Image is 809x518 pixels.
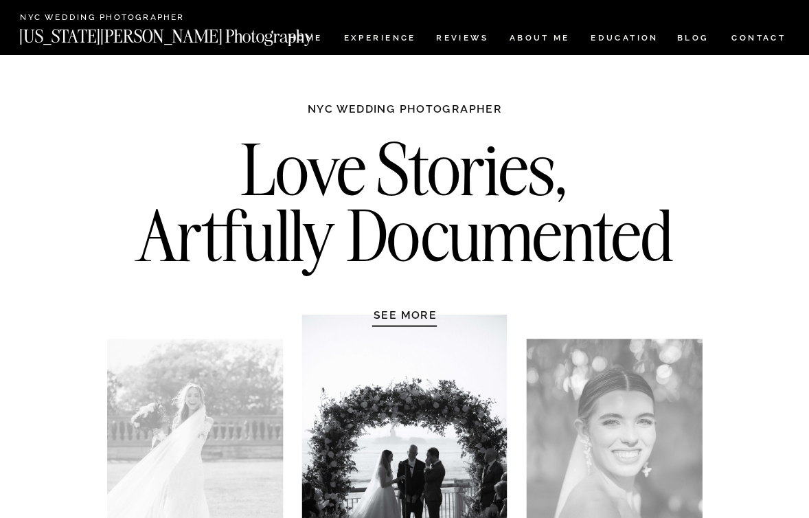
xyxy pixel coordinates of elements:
a: NYC Wedding Photographer [20,14,223,24]
a: ABOUT ME [509,34,570,46]
a: EDUCATION [589,34,660,46]
a: BLOG [677,34,709,46]
a: Experience [344,34,415,46]
a: REVIEWS [436,34,487,46]
a: SEE MORE [341,308,470,322]
a: CONTACT [731,31,786,46]
h1: NYC WEDDING PHOTOGRAPHER [278,102,531,129]
h2: Love Stories, Artfully Documented [122,137,688,278]
a: [US_STATE][PERSON_NAME] Photography [19,27,358,39]
a: HOME [286,34,325,46]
